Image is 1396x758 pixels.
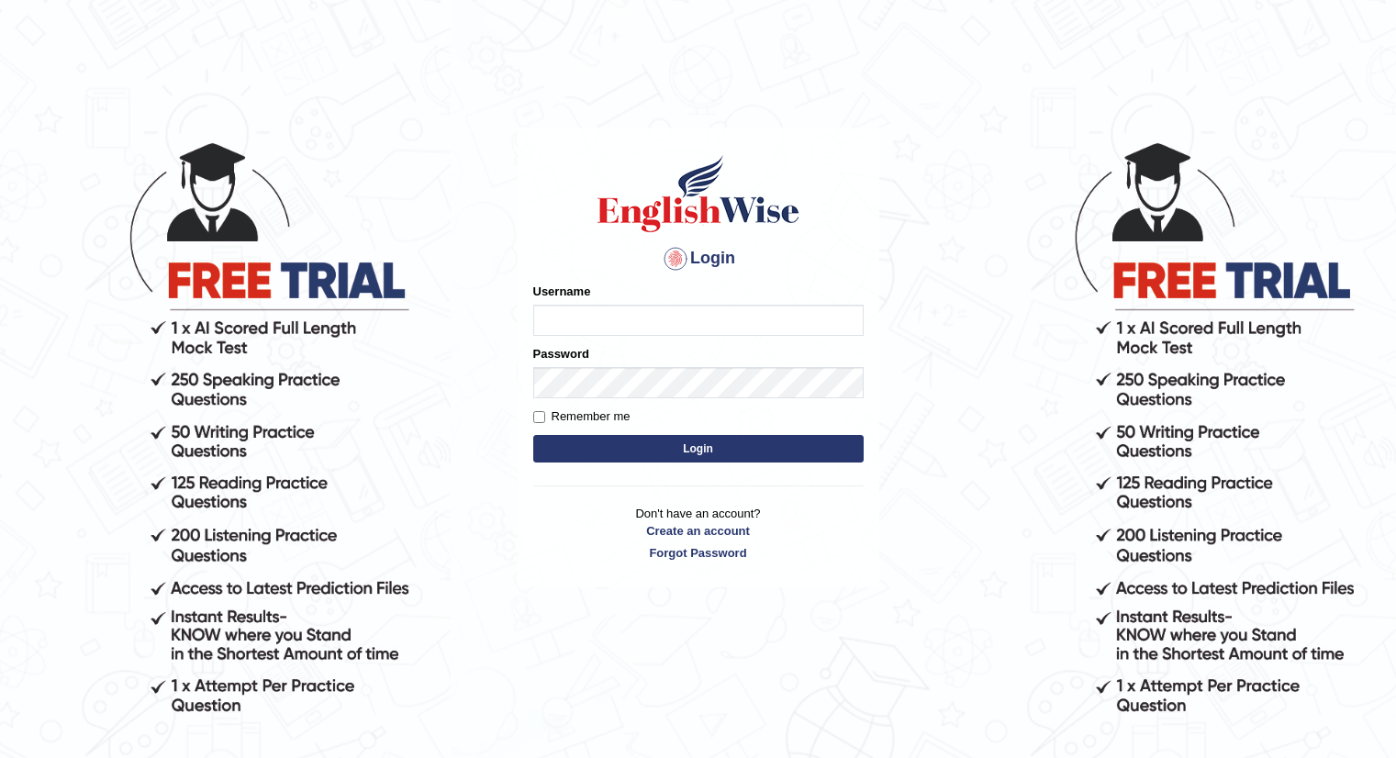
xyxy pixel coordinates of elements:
label: Remember me [533,407,631,426]
button: Login [533,435,864,463]
a: Forgot Password [533,544,864,562]
input: Remember me [533,411,545,423]
label: Password [533,345,589,362]
a: Create an account [533,522,864,540]
h4: Login [533,244,864,273]
img: Logo of English Wise sign in for intelligent practice with AI [594,152,803,235]
label: Username [533,283,591,300]
p: Don't have an account? [533,505,864,562]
